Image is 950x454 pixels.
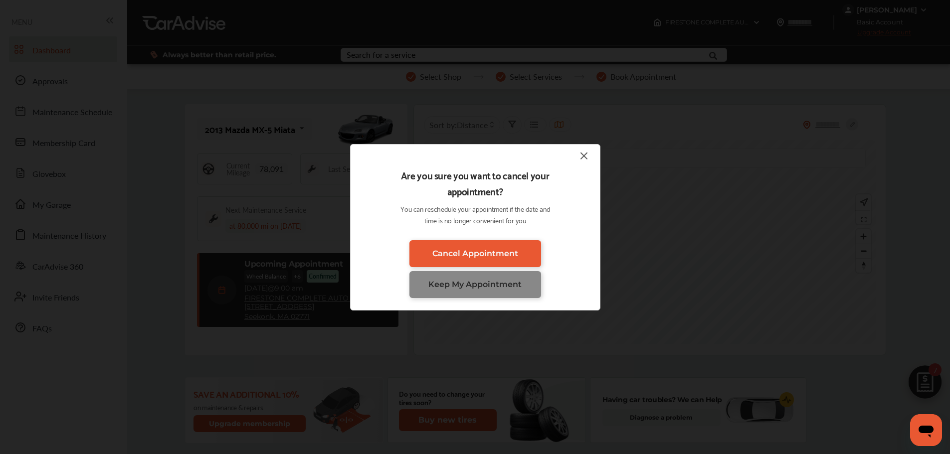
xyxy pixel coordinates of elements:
img: close-icon.a004319c.svg [578,150,590,162]
p: Are you sure you want to cancel your appointment? [396,167,554,199]
a: Cancel Appointment [409,240,541,267]
p: You can reschedule your appointment if the date and time is no longer convenient for you [396,203,554,226]
iframe: Button to launch messaging window [910,414,942,446]
span: Cancel Appointment [432,249,518,258]
a: Keep My Appointment [409,271,541,298]
span: Keep My Appointment [428,280,522,289]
